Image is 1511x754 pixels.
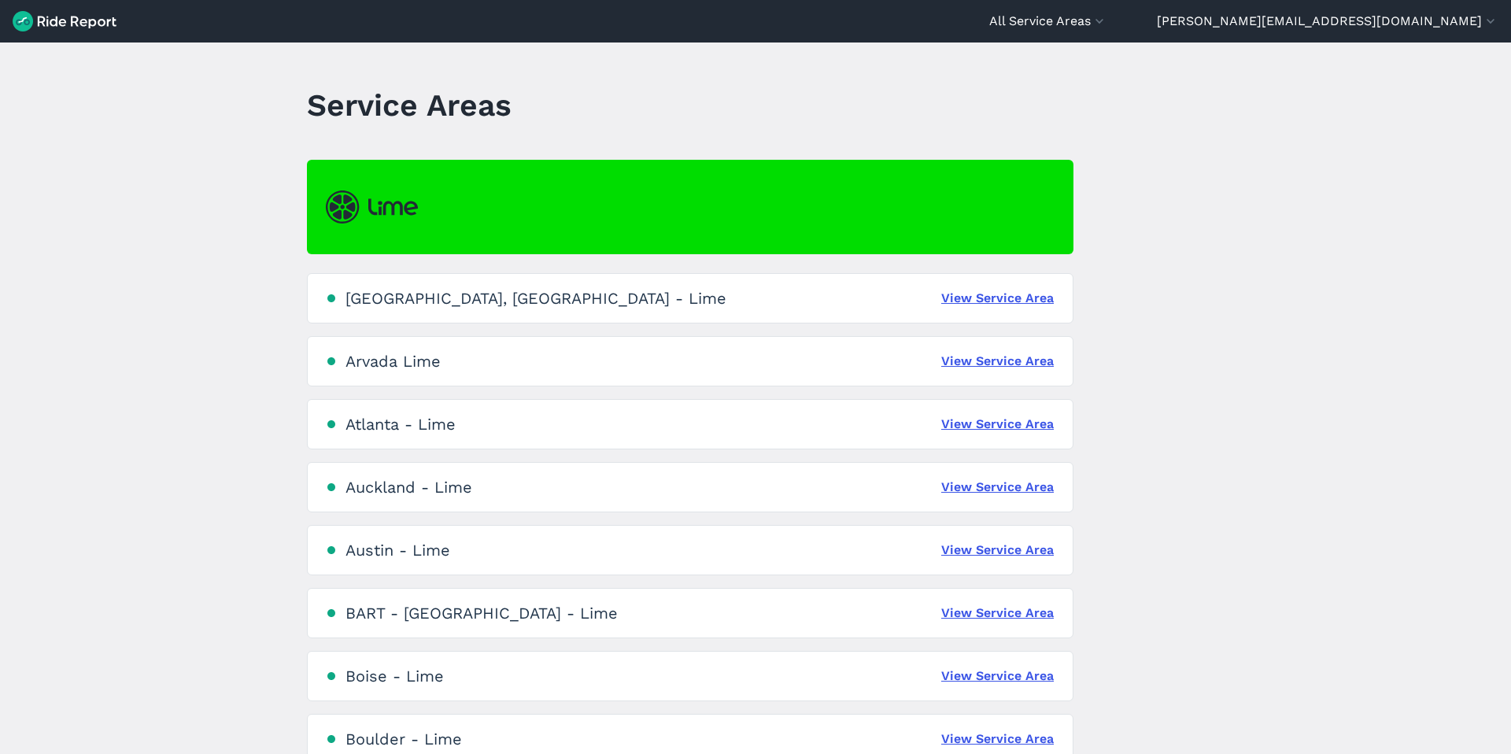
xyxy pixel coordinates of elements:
[941,604,1054,623] a: View Service Area
[345,415,456,434] div: Atlanta - Lime
[941,352,1054,371] a: View Service Area
[345,352,441,371] div: Arvada Lime
[941,730,1054,748] a: View Service Area
[13,11,116,31] img: Ride Report
[345,541,450,560] div: Austin - Lime
[345,730,462,748] div: Boulder - Lime
[941,478,1054,497] a: View Service Area
[989,12,1107,31] button: All Service Areas
[941,289,1054,308] a: View Service Area
[345,604,618,623] div: BART - [GEOGRAPHIC_DATA] - Lime
[345,289,726,308] div: [GEOGRAPHIC_DATA], [GEOGRAPHIC_DATA] - Lime
[941,541,1054,560] a: View Service Area
[941,667,1054,686] a: View Service Area
[345,667,444,686] div: Boise - Lime
[307,83,512,127] h1: Service Areas
[941,415,1054,434] a: View Service Area
[326,190,418,224] img: Lime
[345,478,472,497] div: Auckland - Lime
[1157,12,1498,31] button: [PERSON_NAME][EMAIL_ADDRESS][DOMAIN_NAME]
